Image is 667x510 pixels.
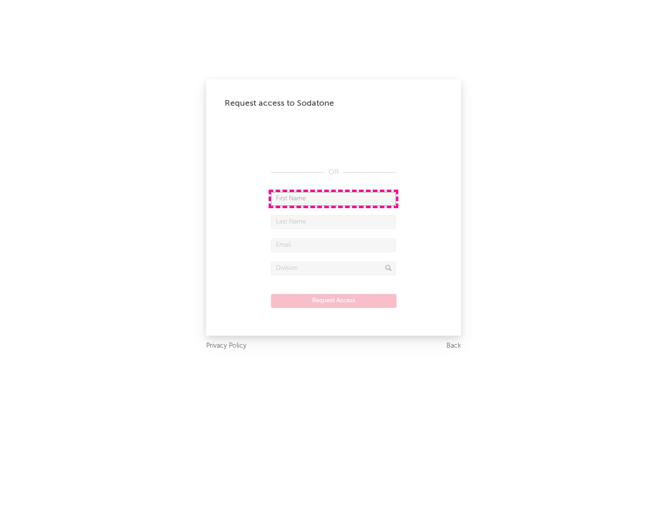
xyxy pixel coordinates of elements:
[271,294,396,308] button: Request Access
[271,167,396,178] div: OR
[447,340,461,352] a: Back
[271,238,396,252] input: Email
[225,98,442,109] div: Request access to Sodatone
[271,261,396,275] input: Division
[206,340,246,352] a: Privacy Policy
[271,215,396,229] input: Last Name
[271,192,396,206] input: First Name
